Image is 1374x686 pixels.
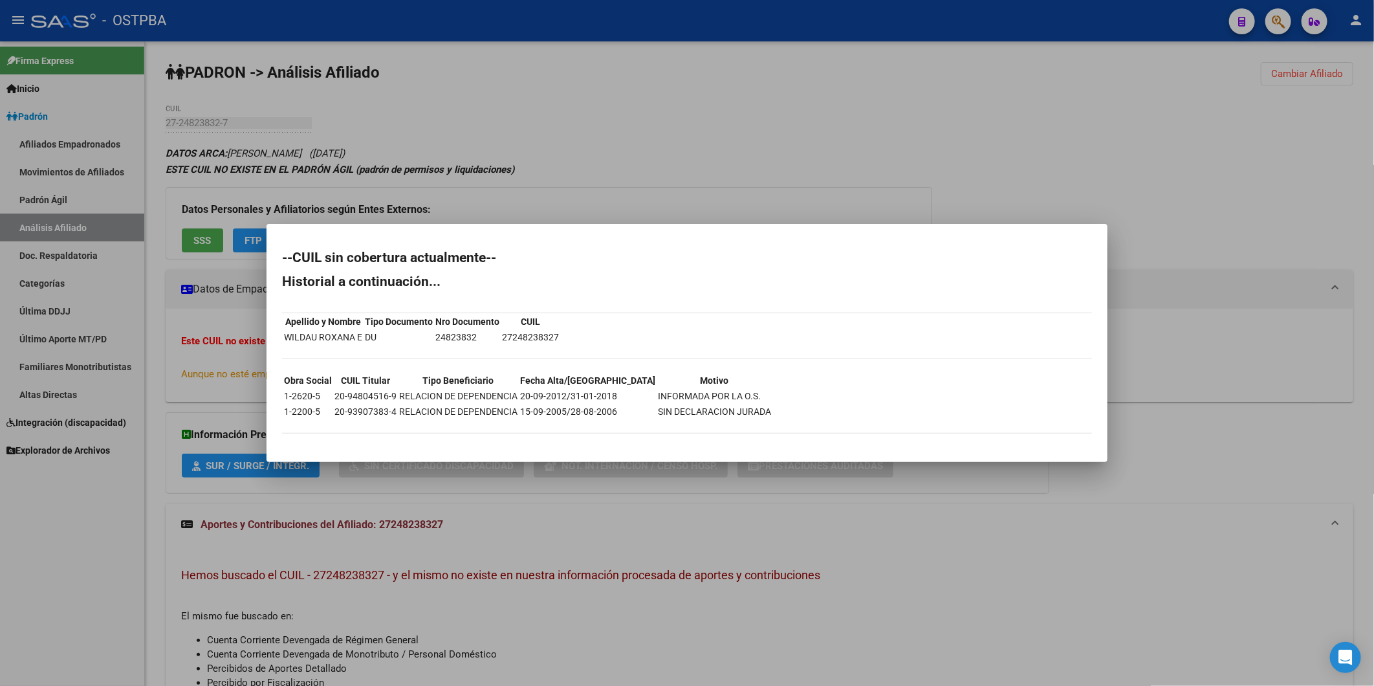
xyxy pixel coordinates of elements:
td: INFORMADA POR LA O.S. [657,389,772,403]
th: Motivo [657,373,772,388]
th: CUIL Titular [334,373,397,388]
td: 1-2620-5 [283,389,333,403]
h2: --CUIL sin cobertura actualmente-- [282,251,1092,264]
th: Tipo Beneficiario [398,373,518,388]
td: RELACION DE DEPENDENCIA [398,404,518,419]
h2: Historial a continuación... [282,275,1092,288]
td: 15-09-2005/28-08-2006 [519,404,656,419]
td: 20-94804516-9 [334,389,397,403]
td: WILDAU ROXANA E [283,330,363,344]
th: Fecha Alta/[GEOGRAPHIC_DATA] [519,373,656,388]
td: DU [364,330,433,344]
td: 1-2200-5 [283,404,333,419]
td: SIN DECLARACION JURADA [657,404,772,419]
td: RELACION DE DEPENDENCIA [398,389,518,403]
th: Obra Social [283,373,333,388]
td: 20-93907383-4 [334,404,397,419]
th: Tipo Documento [364,315,433,329]
div: Open Intercom Messenger [1330,642,1361,673]
th: Apellido y Nombre [283,315,363,329]
td: 20-09-2012/31-01-2018 [519,389,656,403]
td: 27248238327 [501,330,560,344]
th: Nro Documento [435,315,500,329]
th: CUIL [501,315,560,329]
td: 24823832 [435,330,500,344]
